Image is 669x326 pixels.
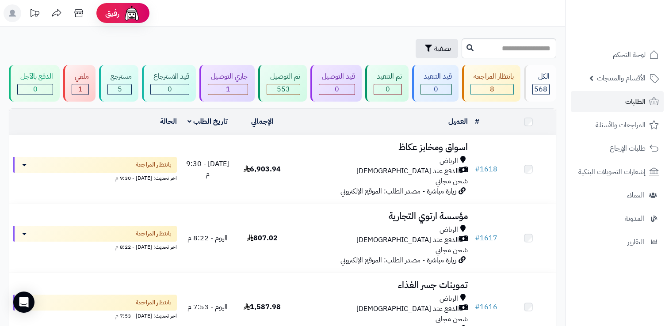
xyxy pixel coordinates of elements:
span: زيارة مباشرة - مصدر الطلب: الموقع الإلكتروني [340,186,456,197]
div: تم التوصيل [267,72,300,82]
span: طلبات الإرجاع [610,142,646,155]
span: 0 [33,84,38,95]
div: 1 [208,84,248,95]
a: تاريخ الطلب [187,116,228,127]
div: اخر تحديث: [DATE] - 8:22 م [13,242,177,251]
a: جاري التوصيل 1 [198,65,256,102]
div: 8 [471,84,513,95]
a: التقارير [571,231,664,253]
span: 8 [490,84,494,95]
h3: تموينات جسر الغذاء [293,280,468,290]
span: العملاء [627,189,644,201]
span: بانتظار المراجعة [136,160,172,169]
span: 1,587.98 [244,302,281,312]
span: شحن مجاني [436,245,468,255]
div: 0 [421,84,451,95]
div: الدفع بالآجل [17,72,53,82]
span: المراجعات والأسئلة [596,119,646,131]
span: # [475,164,480,174]
span: # [475,233,480,243]
button: تصفية [416,39,458,58]
div: ملغي [72,72,89,82]
a: لوحة التحكم [571,44,664,65]
span: # [475,302,480,312]
span: الدفع عند [DEMOGRAPHIC_DATA] [356,304,459,314]
h3: اسواق ومخابز عكاظ [293,142,468,152]
a: العملاء [571,185,664,206]
div: تم التنفيذ [374,72,402,82]
a: تم التنفيذ 0 [363,65,410,102]
span: 1 [78,84,83,95]
div: بانتظار المراجعة [470,72,514,82]
a: المدونة [571,208,664,229]
div: مسترجع [107,72,132,82]
div: 0 [319,84,355,95]
span: 0 [335,84,339,95]
span: [DATE] - 9:30 م [186,159,229,179]
a: قيد الاسترجاع 0 [140,65,198,102]
a: إشعارات التحويلات البنكية [571,161,664,182]
a: الطلبات [571,91,664,112]
span: 5 [118,84,122,95]
a: #1616 [475,302,497,312]
a: الكل568 [522,65,558,102]
span: 0 [168,84,172,95]
img: logo-2.png [609,24,661,42]
span: المدونة [625,212,644,225]
div: 5 [108,84,131,95]
div: 553 [267,84,299,95]
span: اليوم - 8:22 م [187,233,228,243]
a: مسترجع 5 [97,65,140,102]
a: ملغي 1 [61,65,97,102]
span: شحن مجاني [436,314,468,324]
span: الدفع عند [DEMOGRAPHIC_DATA] [356,235,459,245]
span: بانتظار المراجعة [136,298,172,307]
span: الرياض [440,156,458,166]
span: رفيق [105,8,119,19]
a: الإجمالي [251,116,273,127]
span: الطلبات [625,95,646,108]
div: 0 [18,84,53,95]
div: Open Intercom Messenger [13,292,34,313]
a: العميل [448,116,468,127]
span: تصفية [434,43,451,54]
a: المراجعات والأسئلة [571,114,664,136]
span: اليوم - 7:53 م [187,302,228,312]
a: تحديثات المنصة [23,4,46,24]
span: الرياض [440,294,458,304]
div: قيد التنفيذ [421,72,452,82]
a: تم التوصيل 553 [256,65,308,102]
span: التقارير [627,236,644,248]
span: الدفع عند [DEMOGRAPHIC_DATA] [356,166,459,176]
a: قيد التنفيذ 0 [410,65,460,102]
span: 0 [386,84,390,95]
span: 0 [434,84,438,95]
span: 6,903.94 [244,164,281,174]
a: قيد التوصيل 0 [309,65,363,102]
div: اخر تحديث: [DATE] - 9:30 م [13,173,177,182]
span: لوحة التحكم [613,49,646,61]
div: قيد التوصيل [319,72,355,82]
span: 1 [226,84,230,95]
div: اخر تحديث: [DATE] - 7:53 م [13,311,177,320]
div: قيد الاسترجاع [150,72,189,82]
span: 553 [277,84,290,95]
div: 0 [151,84,189,95]
a: #1618 [475,164,497,174]
div: جاري التوصيل [208,72,248,82]
span: الرياض [440,225,458,235]
a: طلبات الإرجاع [571,138,664,159]
span: زيارة مباشرة - مصدر الطلب: الموقع الإلكتروني [340,255,456,265]
span: إشعارات التحويلات البنكية [578,166,646,178]
div: الكل [532,72,550,82]
div: 1 [72,84,88,95]
span: الأقسام والمنتجات [597,72,646,84]
h3: مؤسسة ارتوي التجارية [293,211,468,221]
span: 568 [534,84,547,95]
span: بانتظار المراجعة [136,229,172,238]
span: 807.02 [247,233,278,243]
span: شحن مجاني [436,176,468,186]
a: بانتظار المراجعة 8 [460,65,522,102]
a: الحالة [160,116,177,127]
a: # [475,116,479,127]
